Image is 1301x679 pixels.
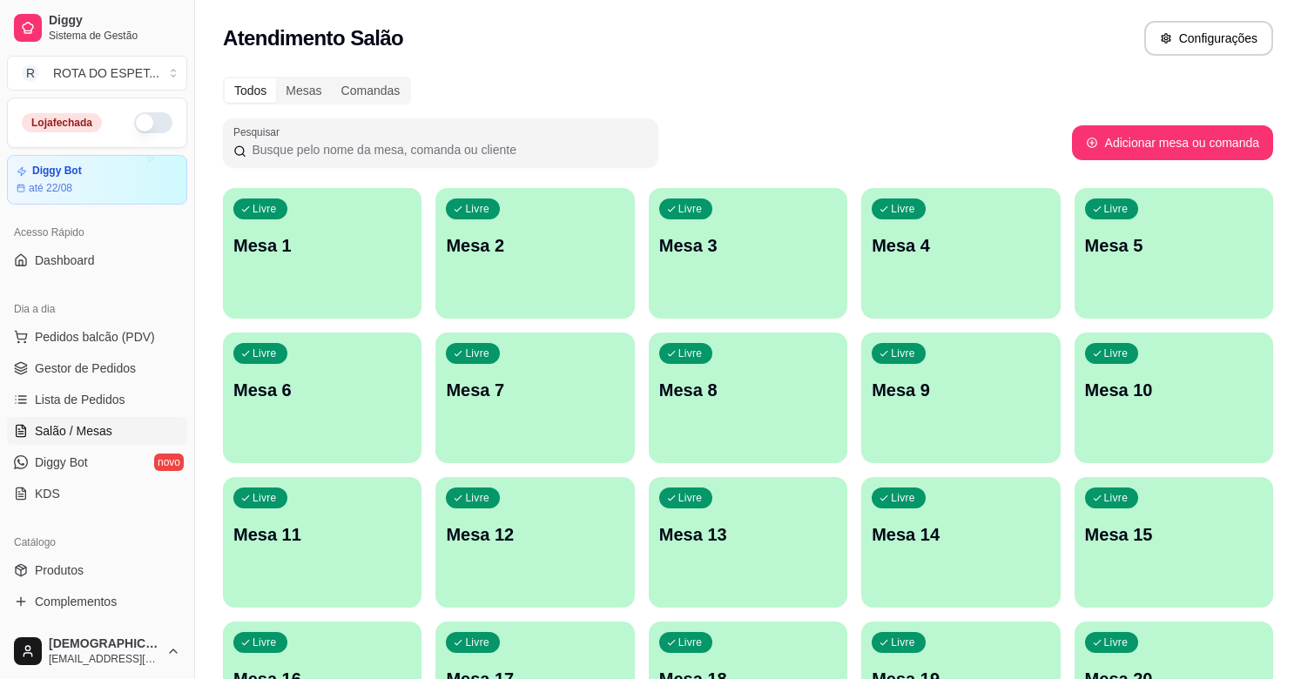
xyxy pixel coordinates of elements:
a: Dashboard [7,246,187,274]
label: Pesquisar [233,124,286,139]
button: LivreMesa 15 [1075,477,1273,608]
p: Livre [1104,635,1129,649]
a: Diggy Botaté 22/08 [7,155,187,205]
p: Livre [891,346,915,360]
div: Mesas [276,78,331,103]
p: Livre [465,491,489,505]
button: LivreMesa 7 [435,333,634,463]
div: Todos [225,78,276,103]
h2: Atendimento Salão [223,24,403,52]
span: Diggy Bot [35,454,88,471]
p: Livre [678,635,703,649]
p: Livre [891,202,915,216]
a: Gestor de Pedidos [7,354,187,382]
p: Livre [678,491,703,505]
span: [DEMOGRAPHIC_DATA] [49,636,159,652]
span: Salão / Mesas [35,422,112,440]
span: [EMAIL_ADDRESS][DOMAIN_NAME] [49,652,159,666]
article: Diggy Bot [32,165,82,178]
p: Mesa 7 [446,378,624,402]
p: Livre [465,635,489,649]
span: Gestor de Pedidos [35,360,136,377]
button: Pedidos balcão (PDV) [7,323,187,351]
a: Lista de Pedidos [7,386,187,413]
span: Complementos [35,593,117,610]
p: Livre [253,491,277,505]
p: Mesa 4 [872,233,1049,258]
span: Produtos [35,561,84,579]
button: Configurações [1144,21,1273,56]
button: LivreMesa 12 [435,477,634,608]
span: Diggy [49,13,180,29]
span: Sistema de Gestão [49,29,180,43]
p: Mesa 9 [872,378,1049,402]
a: KDS [7,480,187,508]
span: R [22,64,39,82]
div: Comandas [332,78,410,103]
p: Livre [1104,346,1129,360]
button: LivreMesa 6 [223,333,421,463]
button: LivreMesa 8 [649,333,847,463]
div: Loja fechada [22,113,102,132]
input: Pesquisar [246,141,648,158]
p: Livre [678,346,703,360]
button: LivreMesa 9 [861,333,1060,463]
div: Catálogo [7,528,187,556]
p: Mesa 12 [446,522,624,547]
a: Complementos [7,588,187,615]
p: Livre [1104,202,1129,216]
button: LivreMesa 14 [861,477,1060,608]
span: Lista de Pedidos [35,391,125,408]
div: Dia a dia [7,295,187,323]
button: LivreMesa 13 [649,477,847,608]
button: LivreMesa 2 [435,188,634,319]
button: Adicionar mesa ou comanda [1072,125,1273,160]
a: DiggySistema de Gestão [7,7,187,49]
button: Alterar Status [134,112,172,133]
p: Mesa 8 [659,378,837,402]
a: Diggy Botnovo [7,448,187,476]
span: Dashboard [35,252,95,269]
button: LivreMesa 5 [1075,188,1273,319]
p: Mesa 15 [1085,522,1263,547]
p: Mesa 1 [233,233,411,258]
button: LivreMesa 11 [223,477,421,608]
button: LivreMesa 4 [861,188,1060,319]
button: LivreMesa 1 [223,188,421,319]
div: Acesso Rápido [7,218,187,246]
p: Mesa 10 [1085,378,1263,402]
button: LivreMesa 10 [1075,333,1273,463]
p: Livre [891,635,915,649]
article: até 22/08 [29,181,72,195]
span: KDS [35,485,60,502]
p: Mesa 6 [233,378,411,402]
p: Mesa 14 [872,522,1049,547]
p: Mesa 13 [659,522,837,547]
button: Select a team [7,56,187,91]
p: Livre [465,346,489,360]
p: Livre [891,491,915,505]
p: Mesa 3 [659,233,837,258]
div: ROTA DO ESPET ... [53,64,159,82]
p: Livre [465,202,489,216]
p: Mesa 11 [233,522,411,547]
span: Pedidos balcão (PDV) [35,328,155,346]
p: Livre [1104,491,1129,505]
p: Livre [253,346,277,360]
p: Mesa 5 [1085,233,1263,258]
a: Produtos [7,556,187,584]
p: Livre [253,635,277,649]
p: Livre [678,202,703,216]
p: Mesa 2 [446,233,624,258]
button: [DEMOGRAPHIC_DATA][EMAIL_ADDRESS][DOMAIN_NAME] [7,630,187,672]
a: Salão / Mesas [7,417,187,445]
p: Livre [253,202,277,216]
button: LivreMesa 3 [649,188,847,319]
